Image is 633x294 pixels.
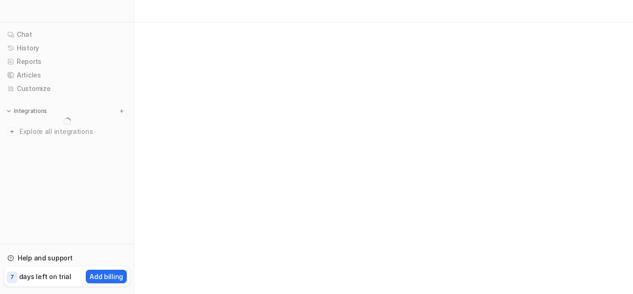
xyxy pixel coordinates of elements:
a: Help and support [4,252,130,265]
p: Integrations [14,107,47,115]
a: Customize [4,82,130,95]
a: Chat [4,28,130,41]
a: Reports [4,55,130,68]
a: Explore all integrations [4,125,130,138]
img: expand menu [6,108,12,114]
a: History [4,42,130,55]
p: Add billing [89,272,123,281]
button: Integrations [4,106,50,116]
img: explore all integrations [7,127,17,136]
img: menu_add.svg [118,108,125,114]
p: days left on trial [19,272,71,281]
span: Explore all integrations [20,124,126,139]
a: Articles [4,69,130,82]
p: 7 [10,273,14,281]
button: Add billing [86,270,127,283]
